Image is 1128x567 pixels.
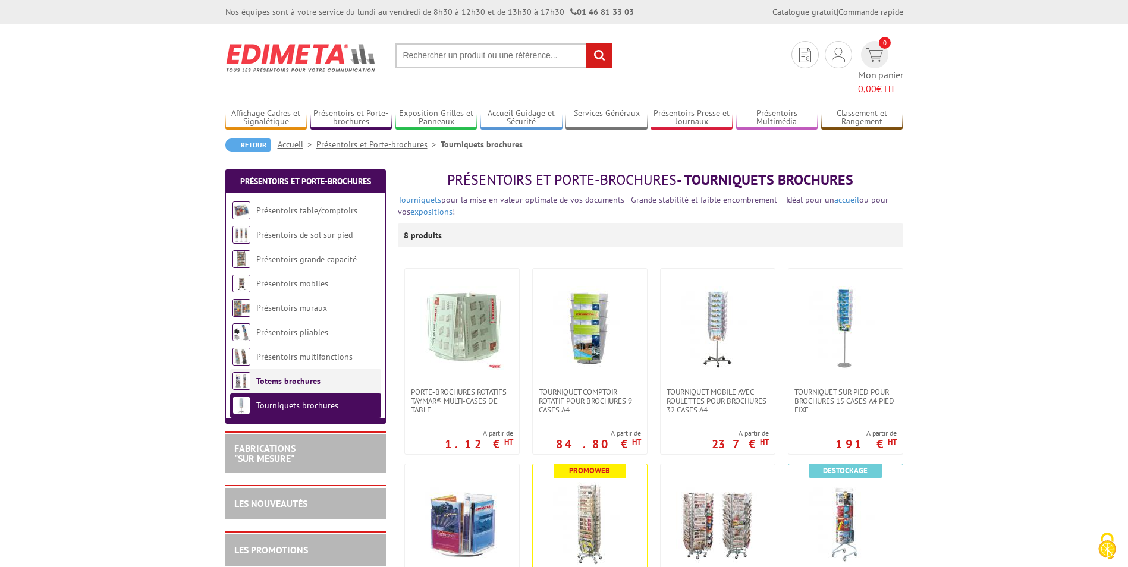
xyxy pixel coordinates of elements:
a: Présentoirs multifonctions [256,351,353,362]
span: Présentoirs et Porte-brochures [447,171,677,189]
a: LES PROMOTIONS [234,544,308,556]
sup: HT [632,437,641,447]
img: Tourniquets brochures [232,396,250,414]
font: pour la mise en valeur optimale de vos documents - Grande stabilité et faible encombrement - Idéa... [398,194,888,217]
p: 237 € [712,440,769,448]
b: Destockage [823,465,868,475]
button: Cookies (fenêtre modale) [1086,527,1128,567]
a: Tourniquet sur pied pour brochures 15 cases A4 Pied fixe [788,388,903,414]
span: A partir de [835,429,897,438]
a: Présentoirs table/comptoirs [256,205,357,216]
sup: HT [760,437,769,447]
a: Tourniquet comptoir rotatif pour brochures 9 cases A4 [533,388,647,414]
span: Mon panier [858,68,903,96]
li: Tourniquets brochures [441,138,523,150]
img: Porte-Brochures Rotatifs Taymar® Multi-cases de table [420,286,504,370]
a: Totems brochures [256,376,321,386]
a: devis rapide 0 Mon panier 0,00€ HT [858,41,903,96]
p: 191 € [835,440,897,448]
img: Tourniquets journaux Presam® 20 et 30 cases sur roulettes [548,482,631,565]
a: Retour [225,138,271,152]
sup: HT [504,437,513,447]
a: Catalogue gratuit [772,7,837,17]
span: Porte-Brochures Rotatifs Taymar® Multi-cases de table [411,388,513,414]
b: Promoweb [569,465,610,475]
a: Exposition Grilles et Panneaux [395,108,477,128]
a: LES NOUVEAUTÉS [234,497,307,509]
input: Rechercher un produit ou une référence... [395,43,612,68]
a: Tourniquets brochures [256,400,338,411]
a: Présentoirs Presse et Journaux [651,108,733,128]
img: Présentoirs table/comptoirs [232,201,250,219]
span: 0,00 [858,83,876,94]
a: Affichage Cadres et Signalétique [225,108,307,128]
img: devis rapide [799,48,811,62]
a: FABRICATIONS"Sur Mesure" [234,442,296,465]
img: Tourniquet sur pied avec roulettes pour brochure 32 cases accès latéral [804,482,887,565]
img: Tourniquet sur pied pour brochures 15 cases A4 Pied fixe [804,286,887,370]
a: Présentoirs et Porte-brochures [310,108,392,128]
img: Présentoirs muraux [232,299,250,317]
img: devis rapide [866,48,883,62]
a: Services Généraux [565,108,648,128]
img: Edimeta [225,36,377,80]
img: Présentoirs mobiles [232,275,250,292]
span: Tourniquet sur pied pour brochures 15 cases A4 Pied fixe [794,388,897,414]
span: Tourniquet comptoir rotatif pour brochures 9 cases A4 [539,388,641,414]
a: Accueil Guidage et Sécurité [480,108,563,128]
img: Totems brochures [232,372,250,390]
a: Présentoirs grande capacité [256,254,357,264]
img: Présentoirs multifonctions [232,348,250,366]
img: Présentoirs de sol sur pied [232,226,250,244]
a: Tourniquets [398,194,441,205]
img: Tourniquet mobile avec roulettes pour brochures 32 cases A4 [676,286,759,370]
h1: - Tourniquets brochures [398,172,903,188]
a: Présentoirs muraux [256,303,327,313]
input: rechercher [586,43,612,68]
span: Tourniquet mobile avec roulettes pour brochures 32 cases A4 [667,388,769,414]
img: Tourniquets comptoirs rotatifs pour brochures 4 Cases A4, A5, 1/3 A4 [420,482,504,565]
a: Présentoirs de sol sur pied [256,229,353,240]
a: Commande rapide [838,7,903,17]
a: Classement et Rangement [821,108,903,128]
img: devis rapide [832,48,845,62]
img: Cookies (fenêtre modale) [1092,531,1122,561]
div: | [772,6,903,18]
a: Tourniquet mobile avec roulettes pour brochures 32 cases A4 [661,388,775,414]
div: Nos équipes sont à votre service du lundi au vendredi de 8h30 à 12h30 et de 13h30 à 17h30 [225,6,634,18]
span: € HT [858,82,903,96]
p: 8 produits [404,223,448,247]
a: Présentoirs Multimédia [736,108,818,128]
a: Accueil [278,139,316,150]
sup: HT [888,437,897,447]
img: Tourniquet comptoir rotatif pour brochures 9 cases A4 [548,286,631,370]
span: 0 [879,37,891,49]
img: Présentoirs pliables [232,323,250,341]
span: A partir de [556,429,641,438]
span: A partir de [445,429,513,438]
a: expositions [410,206,453,217]
p: 84.80 € [556,440,641,448]
img: Présentoirs grande capacité [232,250,250,268]
a: accueil [834,194,859,205]
a: Présentoirs et Porte-brochures [240,176,371,187]
a: Présentoirs et Porte-brochures [316,139,441,150]
p: 1.12 € [445,440,513,448]
img: Tourniquets journaux Presam® 40, 50 et 60 cases sur roulettes [676,482,759,565]
span: A partir de [712,429,769,438]
strong: 01 46 81 33 03 [570,7,634,17]
a: Présentoirs mobiles [256,278,328,289]
a: Porte-Brochures Rotatifs Taymar® Multi-cases de table [405,388,519,414]
a: Présentoirs pliables [256,327,328,338]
